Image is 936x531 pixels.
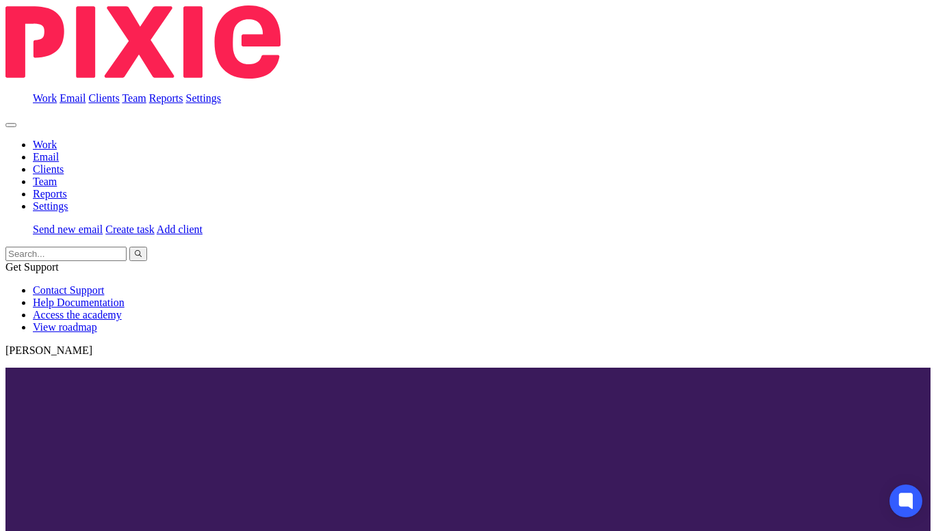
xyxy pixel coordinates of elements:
p: [PERSON_NAME] [5,344,931,357]
a: Work [33,139,57,150]
img: Pixie [5,5,281,79]
a: Team [33,176,57,187]
a: Send new email [33,223,103,235]
a: Email [60,92,86,104]
span: Get Support [5,261,59,273]
a: Settings [33,200,68,212]
a: Reports [149,92,183,104]
input: Search [5,247,127,261]
a: Help Documentation [33,297,125,308]
a: Work [33,92,57,104]
a: Reports [33,188,67,200]
a: Add client [157,223,203,235]
a: Create task [105,223,155,235]
a: Clients [33,163,64,175]
a: Contact Support [33,284,104,296]
a: Access the academy [33,309,122,321]
button: Search [129,247,147,261]
a: Settings [186,92,222,104]
a: Email [33,151,59,163]
a: View roadmap [33,321,97,333]
a: Team [122,92,146,104]
a: Clients [88,92,119,104]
